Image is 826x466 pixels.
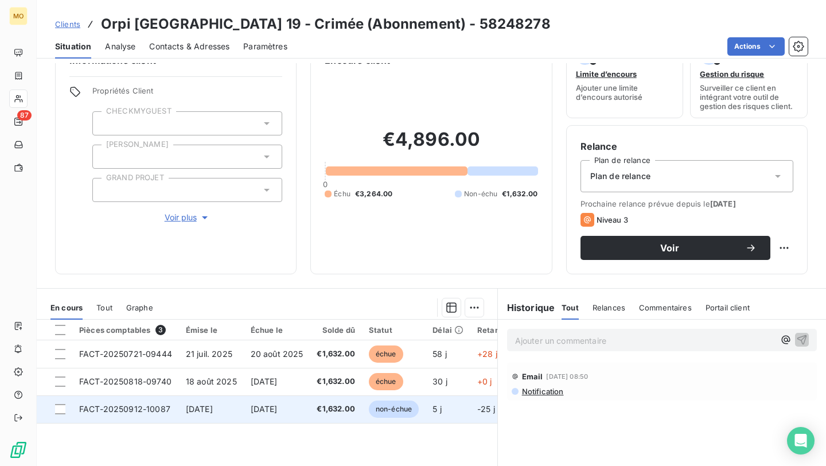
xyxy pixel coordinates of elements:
span: Notification [521,387,564,396]
div: Délai [433,325,463,335]
span: 58 j [433,349,447,359]
button: Actions [727,37,785,56]
div: Retard [477,325,514,335]
div: Statut [369,325,419,335]
span: [DATE] 08:50 [546,373,588,380]
div: Open Intercom Messenger [787,427,815,455]
span: Échu [334,189,350,199]
span: Contacts & Adresses [149,41,229,52]
div: MO [9,7,28,25]
span: 5 j [433,404,441,414]
span: Gestion du risque [700,69,764,79]
span: Prochaine relance prévue depuis le [580,199,793,208]
span: €1,632.00 [317,376,354,387]
span: 21 juil. 2025 [186,349,232,359]
span: Non-échu [464,189,497,199]
span: [DATE] [710,199,736,208]
span: -25 j [477,404,495,414]
span: 0 [323,180,328,189]
span: Analyse [105,41,135,52]
span: Paramètres [243,41,287,52]
span: Email [522,372,543,381]
span: Situation [55,41,91,52]
span: En cours [50,303,83,312]
span: [DATE] [251,404,278,414]
span: Propriétés Client [92,86,282,102]
button: Voir plus [92,211,282,224]
span: 20 août 2025 [251,349,303,359]
input: Ajouter une valeur [102,118,111,129]
span: Portail client [706,303,750,312]
span: Voir [594,243,745,253]
span: non-échue [369,401,419,418]
span: €1,632.00 [317,403,354,415]
button: Voir [580,236,770,260]
span: Ajouter une limite d’encours autorisé [576,83,674,102]
span: Voir plus [165,212,211,223]
span: €1,632.00 [317,348,354,360]
span: 30 j [433,376,447,386]
span: €1,632.00 [502,189,537,199]
h3: Orpi [GEOGRAPHIC_DATA] 19 - Crimée (Abonnement) - 58248278 [101,14,551,34]
span: Limite d’encours [576,69,637,79]
input: Ajouter une valeur [102,185,111,195]
a: Clients [55,18,80,30]
input: Ajouter une valeur [102,152,111,162]
span: 18 août 2025 [186,376,237,386]
span: Tout [562,303,579,312]
span: +28 j [477,349,497,359]
span: 87 [17,110,32,121]
span: Graphe [126,303,153,312]
span: 3 [155,325,166,335]
span: Clients [55,20,80,29]
img: Logo LeanPay [9,441,28,459]
div: Solde dû [317,325,354,335]
span: échue [369,345,403,363]
button: Limite d’encoursAjouter une limite d’encours autorisé [566,39,684,118]
span: FACT-20250912-10087 [79,404,170,414]
span: FACT-20250721-09444 [79,349,172,359]
div: Pièces comptables [79,325,172,335]
h6: Relance [580,139,793,153]
span: FACT-20250818-09740 [79,376,172,386]
span: +0 j [477,376,492,386]
span: [DATE] [186,404,213,414]
span: Relances [593,303,625,312]
button: Gestion du risqueSurveiller ce client en intégrant votre outil de gestion des risques client. [690,39,808,118]
span: Niveau 3 [597,215,628,224]
span: Commentaires [639,303,692,312]
h6: Historique [498,301,555,314]
div: Échue le [251,325,303,335]
span: €3,264.00 [355,189,392,199]
span: Tout [96,303,112,312]
span: Plan de relance [590,170,650,182]
span: échue [369,373,403,390]
span: [DATE] [251,376,278,386]
div: Émise le [186,325,237,335]
span: Surveiller ce client en intégrant votre outil de gestion des risques client. [700,83,798,111]
h2: €4,896.00 [325,128,537,162]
